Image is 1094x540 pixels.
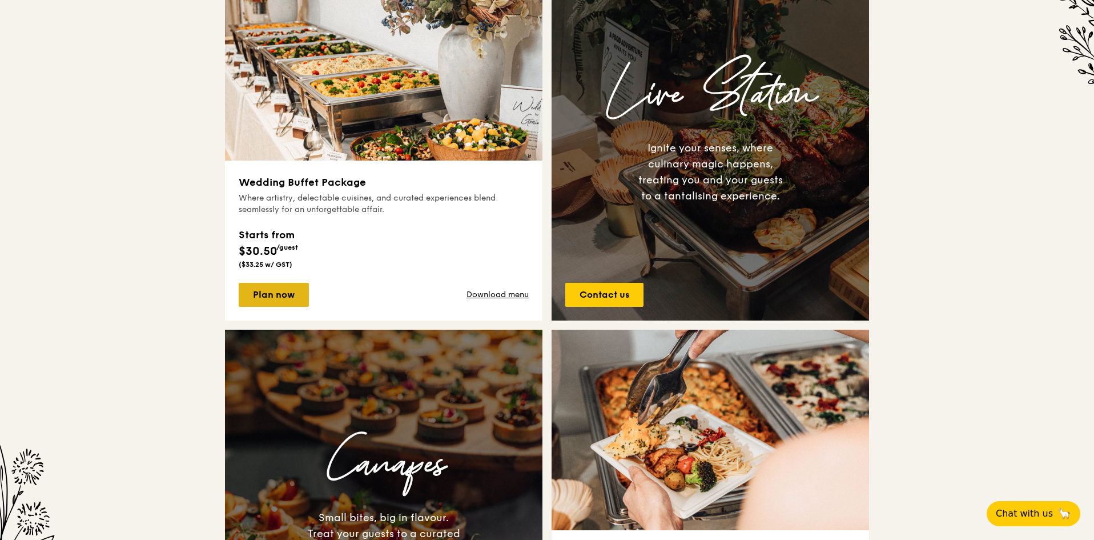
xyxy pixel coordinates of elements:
span: /guest [276,243,298,251]
img: grain-wedding-classic-buffet-thumbnail.jpg [552,330,869,530]
h3: Canapes [234,428,533,501]
h3: Live Station [561,58,860,131]
div: Ignite your senses, where culinary magic happens, treating you and your guests to a tantalising e... [634,140,787,204]
a: Download menu [466,289,529,301]
div: $30.50 [239,227,298,260]
span: Chat with us [996,507,1053,521]
span: 🦙 [1057,507,1071,521]
button: Chat with us🦙 [987,501,1080,526]
div: Where artistry, delectable cuisines, and curated experiences blend seamlessly for an unforgettabl... [239,193,529,215]
h3: Wedding Buffet Package [239,174,529,190]
a: Plan now [239,283,309,307]
div: Starts from [239,227,298,243]
a: Contact us [565,283,643,307]
div: ($33.25 w/ GST) [239,260,298,269]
